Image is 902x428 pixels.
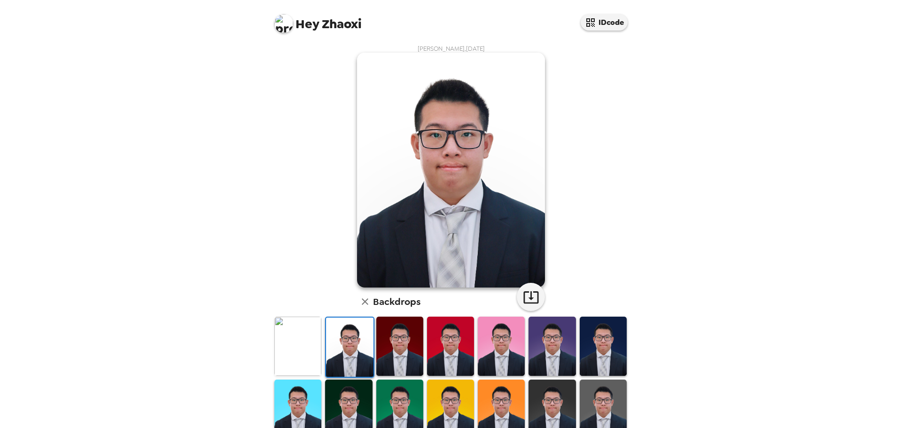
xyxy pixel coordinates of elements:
span: [PERSON_NAME] , [DATE] [418,45,485,53]
img: user [357,53,545,288]
h6: Backdrops [373,294,420,309]
span: Hey [295,16,319,32]
img: Original [274,317,321,375]
span: Zhaoxi [274,9,362,31]
img: profile pic [274,14,293,33]
button: IDcode [581,14,628,31]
